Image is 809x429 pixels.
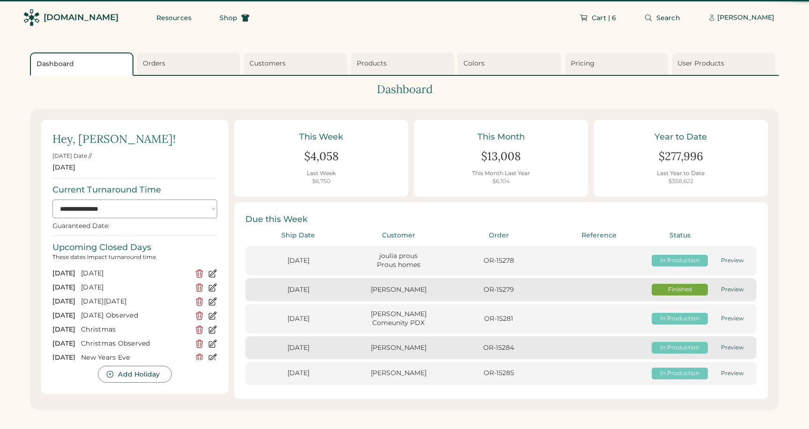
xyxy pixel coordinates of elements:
button: Search [633,8,691,27]
div: Reference [552,231,646,240]
div: In Production [652,344,708,352]
div: [DATE] [81,283,189,292]
div: $13,008 [481,148,521,164]
div: [DATE] [52,297,75,306]
div: Christmas [81,325,189,334]
div: [DATE] Date // [52,152,92,160]
div: [DATE] [52,353,75,362]
div: $4,058 [304,148,338,164]
div: New Years Eve [81,353,189,362]
div: Preview [713,257,751,265]
div: [DATE] [52,269,75,278]
div: Dashboard [37,59,130,69]
div: joulia prous Prous homes [351,251,446,270]
div: [PERSON_NAME] [717,13,774,22]
div: Current Turnaround Time [52,184,161,196]
div: $358,622 [669,178,693,185]
button: Shop [208,8,261,27]
span: Cart | 6 [592,15,616,21]
div: This Month [425,131,577,143]
div: Preview [713,315,751,323]
span: Search [656,15,680,21]
div: Preview [713,344,751,352]
div: Customer [351,231,446,240]
div: Upcoming Closed Days [52,242,151,253]
div: [DATE] [52,339,75,348]
div: User Products [677,59,772,68]
div: [DATE] Observed [81,311,189,320]
div: Products [357,59,452,68]
div: [DATE] [52,325,75,334]
div: Pricing [571,59,666,68]
div: [DATE] [251,369,346,378]
div: Preview [713,370,751,377]
div: Last Week [307,170,336,178]
div: [DATE] [251,314,346,324]
div: [DOMAIN_NAME] [44,12,118,23]
div: Preview [713,286,751,294]
div: Colors [463,59,559,68]
div: OR-15281 [451,314,546,324]
div: [PERSON_NAME] [351,285,446,295]
button: Resources [145,8,203,27]
div: Order [451,231,546,240]
div: [DATE] [52,311,75,320]
img: Rendered Logo - Screens [23,9,40,26]
div: Christmas Observed [81,339,189,348]
div: Due this Week [245,214,757,225]
div: Status [652,231,708,240]
div: OR-15278 [451,256,546,266]
span: Shop [220,15,237,21]
div: Dashboard [30,81,779,97]
div: Customers [250,59,345,68]
div: Year to Date [605,131,757,143]
div: [DATE] [52,283,75,292]
div: [PERSON_NAME] [351,369,446,378]
div: OR-15284 [451,343,546,353]
button: Cart | 6 [568,8,627,27]
div: OR-15285 [451,369,546,378]
div: $277,996 [659,148,703,164]
div: Guaranteed Date: [52,222,110,230]
div: Finished [652,286,708,294]
div: This Week [245,131,397,143]
div: Hey, [PERSON_NAME]! [52,131,176,147]
div: [DATE] [251,256,346,266]
div: In Production [652,315,708,323]
div: [DATE] [251,343,346,353]
div: [DATE] [81,269,189,278]
div: Orders [143,59,238,68]
div: These dates impact turnaround time. [52,253,217,261]
div: [DATE] [52,163,75,172]
div: This Month Last Year [472,170,530,178]
div: $6,104 [493,178,510,185]
div: In Production [652,370,708,377]
div: In Production [652,257,708,265]
div: [PERSON_NAME] Comeunity PDX [351,310,446,328]
div: OR-15279 [451,285,546,295]
div: [DATE][DATE] [81,297,189,306]
div: [PERSON_NAME] [351,343,446,353]
div: [DATE] [251,285,346,295]
div: Ship Date [251,231,346,240]
div: Last Year to Date [657,170,705,178]
div: $6,750 [312,178,331,185]
button: Add Holiday [98,366,171,383]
